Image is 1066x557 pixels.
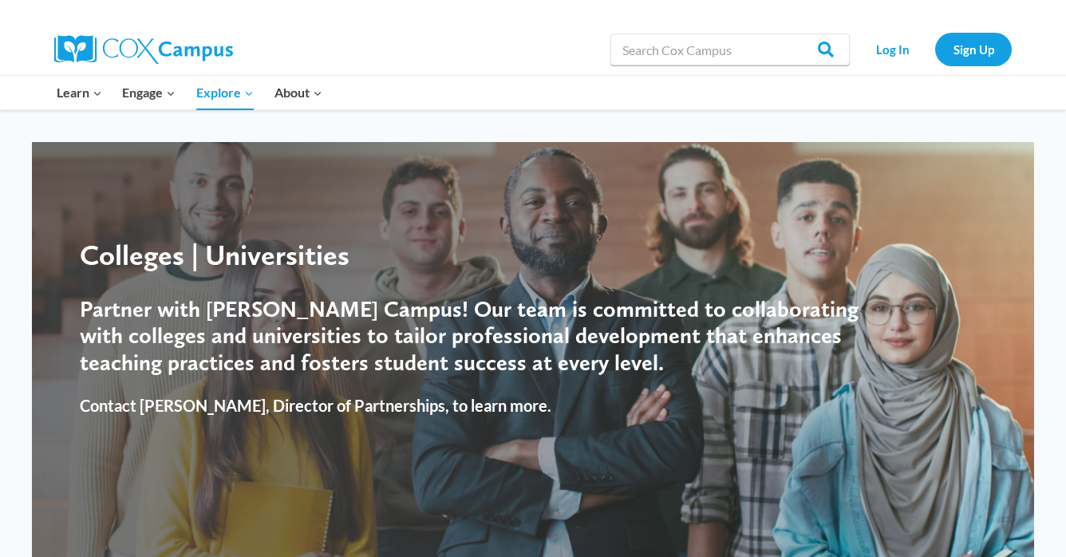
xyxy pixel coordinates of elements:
div: Colleges | Universities [80,238,892,272]
span: Explore [196,82,254,103]
nav: Primary Navigation [46,76,332,109]
span: Learn [57,82,102,103]
h4: Partner with [PERSON_NAME] Campus! Our team is committed to collaborating with colleges and unive... [80,296,892,377]
span: Engage [122,82,176,103]
a: Log In [858,33,927,65]
a: Sign Up [935,33,1012,65]
input: Search Cox Campus [610,34,850,65]
img: Cox Campus [54,35,233,64]
span: About [274,82,322,103]
strong: Contact [PERSON_NAME], Director of Partnerships, to learn more. [80,396,551,415]
nav: Secondary Navigation [858,33,1012,65]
